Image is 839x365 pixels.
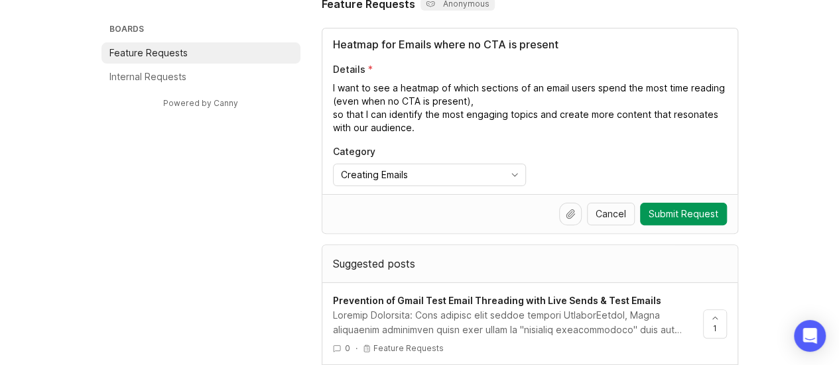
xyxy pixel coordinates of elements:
button: Cancel [587,203,635,225]
span: Cancel [596,207,626,221]
div: Suggested posts [322,245,738,282]
button: Submit Request [640,203,727,225]
span: 0 [345,342,350,354]
p: Details [333,63,365,76]
button: 1 [703,309,727,339]
input: Title [333,36,727,52]
svg: toggle icon [504,170,525,180]
span: Prevention of Gmail Test Email Threading with Live Sends & Test Emails [333,295,661,306]
a: Internal Requests [101,66,300,87]
span: 1 [713,323,717,334]
textarea: Details [333,81,727,134]
p: Internal Requests [109,70,186,83]
p: Feature Requests [373,343,444,354]
h3: Boards [107,21,300,40]
a: Prevention of Gmail Test Email Threading with Live Sends & Test EmailsLoremip Dolorsita: Cons adi... [333,293,703,354]
div: · [355,342,357,354]
a: Powered by Canny [161,95,240,111]
p: Feature Requests [109,46,188,60]
div: Open Intercom Messenger [794,320,826,352]
a: Feature Requests [101,42,300,64]
div: toggle menu [333,164,526,186]
div: Loremip Dolorsita: Cons adipisc elit seddoe tempori UtlaborEetdol, Magna aliquaenim adminimven qu... [333,308,692,337]
span: Submit Request [649,207,718,221]
p: Category [333,145,526,158]
input: Creating Emails [341,168,503,182]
